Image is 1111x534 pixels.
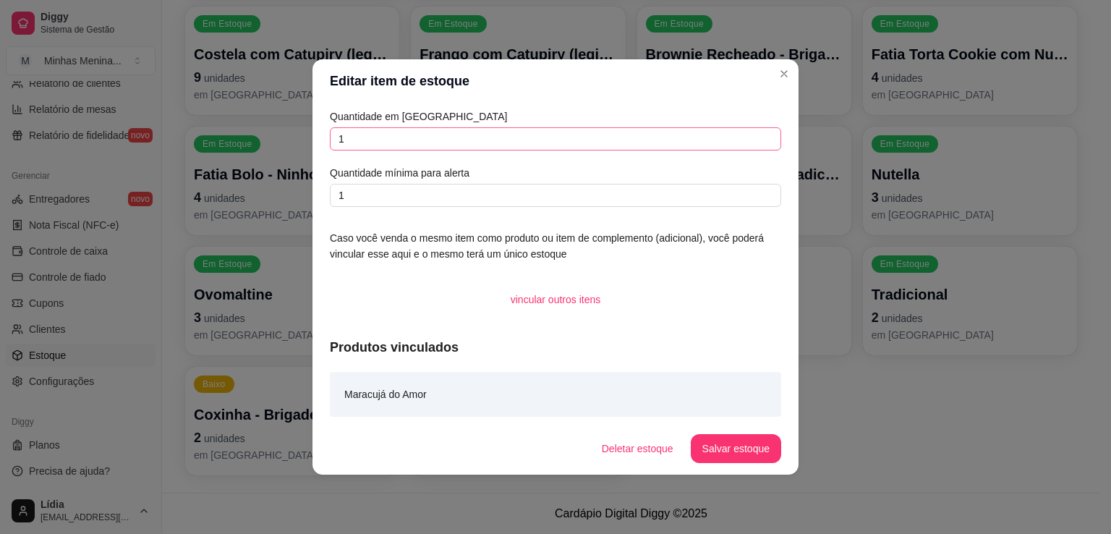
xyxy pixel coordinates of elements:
article: Maracujá do Amor [344,386,427,402]
button: vincular outros itens [499,285,613,314]
article: Quantidade mínima para alerta [330,165,781,181]
article: Caso você venda o mesmo item como produto ou item de complemento (adicional), você poderá vincula... [330,230,781,262]
header: Editar item de estoque [312,59,799,103]
button: Salvar estoque [691,434,781,463]
button: Close [772,62,796,85]
article: Produtos vinculados [330,337,781,357]
button: Deletar estoque [590,434,685,463]
article: Quantidade em [GEOGRAPHIC_DATA] [330,109,781,124]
